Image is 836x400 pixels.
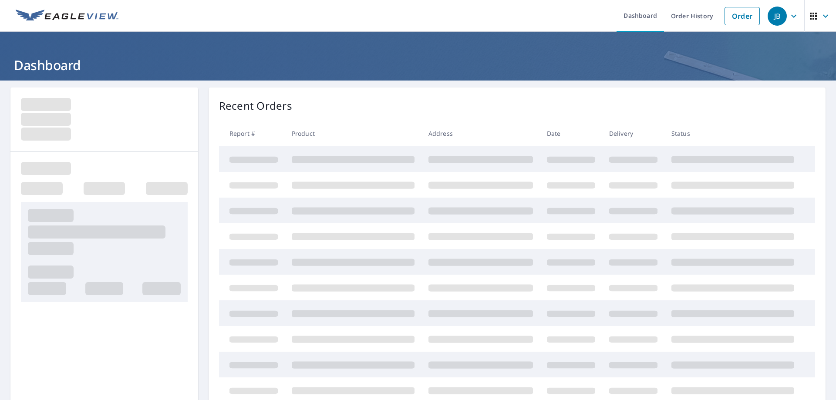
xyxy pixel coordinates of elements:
div: JB [768,7,787,26]
th: Delivery [602,121,664,146]
p: Recent Orders [219,98,292,114]
h1: Dashboard [10,56,826,74]
th: Report # [219,121,285,146]
th: Status [664,121,801,146]
th: Product [285,121,421,146]
img: EV Logo [16,10,118,23]
th: Address [421,121,540,146]
a: Order [725,7,760,25]
th: Date [540,121,602,146]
